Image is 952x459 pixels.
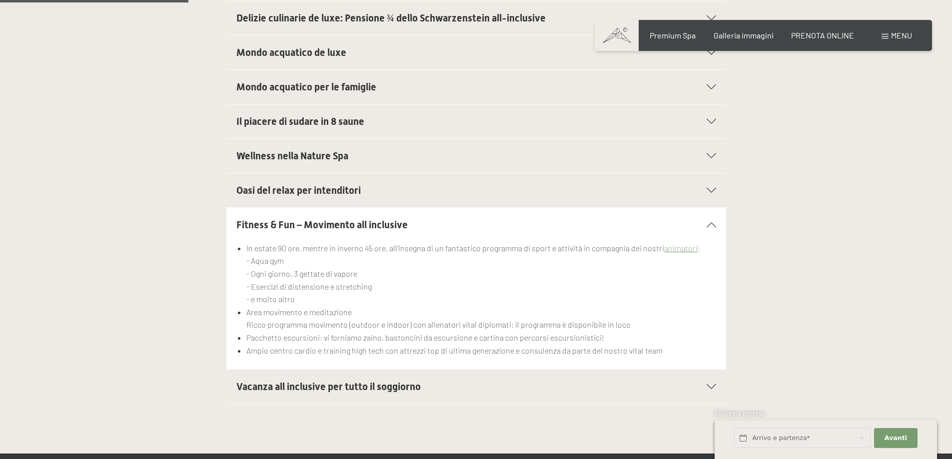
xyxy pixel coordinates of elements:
[714,30,774,40] a: Galleria immagini
[891,30,912,40] span: Menu
[236,46,346,58] span: Mondo acquatico de luxe
[236,219,408,231] span: Fitness & Fun – Movimento all inclusive
[246,242,716,306] li: In estate 90 ore, mentre in inverno 45 ore, all’insegna di un fantastico programma di sport e att...
[236,115,364,127] span: Il piacere di sudare in 8 saune
[664,243,698,253] a: animatori
[885,434,907,443] span: Avanti
[650,30,696,40] a: Premium Spa
[791,30,854,40] a: PRENOTA ONLINE
[715,409,765,417] span: Richiesta express
[246,306,716,331] li: Area movimento e meditazione Ricco programma movimento (outdoor e indoor) con allenatori vital di...
[236,81,376,93] span: Mondo acquatico per le famiglie
[236,150,348,162] span: Wellness nella Nature Spa
[874,428,917,449] button: Avanti
[236,381,421,393] span: Vacanza all inclusive per tutto il soggiorno
[236,184,361,196] span: Oasi del relax per intenditori
[246,344,716,357] li: Ampio centro cardio e training high tech con attrezzi top di ultima generazione e consulenza da p...
[236,12,546,24] span: Delizie culinarie de luxe: Pensione ¾ dello Schwarzenstein all-inclusive
[246,331,716,344] li: Pacchetto escursioni: vi forniamo zaino, bastoncini da escursione e cartina con percorsi escursio...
